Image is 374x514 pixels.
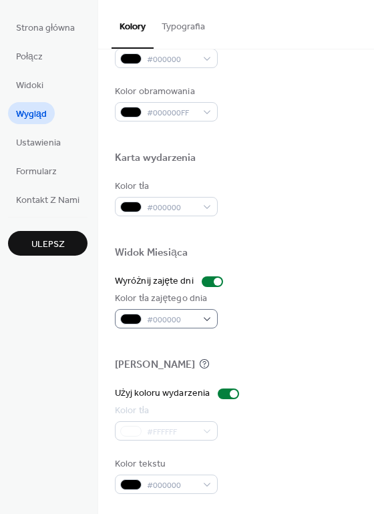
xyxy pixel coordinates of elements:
span: Kontakt Z Nami [16,194,79,208]
span: Połącz [16,50,43,64]
div: Kolor tła [115,404,215,418]
span: #000000 [147,53,196,67]
span: Strona główna [16,21,75,35]
a: Widoki [8,73,51,95]
div: Kolor tła [115,180,215,194]
span: Formularz [16,165,57,179]
a: Kontakt Z Nami [8,188,87,210]
a: Wygląd [8,102,55,124]
div: Użyj koloru wydarzenia [115,387,210,401]
span: #000000 [147,201,196,215]
span: Ustawienia [16,136,61,150]
div: [PERSON_NAME] [115,358,195,372]
span: #000000 [147,479,196,493]
a: Połącz [8,45,51,67]
div: Kolor obramowania [115,85,215,99]
div: Karta wydarzenia [115,152,196,166]
div: Wyróżnij zajęte dni [115,274,194,288]
a: Strona główna [8,16,83,38]
span: #000000FF [147,106,196,120]
a: Ustawienia [8,131,69,153]
span: #000000 [147,313,196,327]
button: ulepsz [8,231,87,256]
span: Widoki [16,79,43,93]
div: Widok Miesiąca [115,246,188,260]
span: ulepsz [31,238,65,252]
a: Formularz [8,160,65,182]
div: Kolor tekstu [115,457,215,471]
div: Kolor tła zajętego dnia [115,292,215,306]
span: Wygląd [16,107,47,121]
